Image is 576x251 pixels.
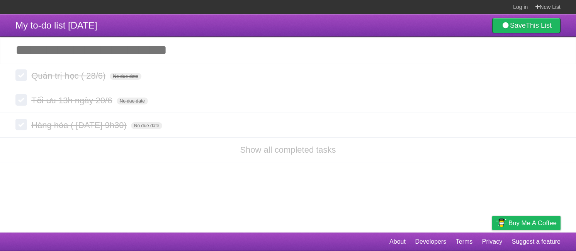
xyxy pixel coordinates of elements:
span: No due date [117,98,148,104]
a: Buy me a coffee [492,216,561,230]
span: My to-do list [DATE] [15,20,97,30]
a: Show all completed tasks [240,145,336,155]
span: Hàng hóa ( [DATE] 9h30) [31,120,129,130]
label: Done [15,69,27,81]
a: Developers [415,234,446,249]
img: Buy me a coffee [496,216,506,229]
span: No due date [131,122,162,129]
a: About [389,234,406,249]
a: SaveThis List [492,18,561,33]
span: No due date [110,73,141,80]
span: Quản trị học ( 28/6) [31,71,107,81]
a: Terms [456,234,473,249]
label: Done [15,119,27,130]
b: This List [526,22,552,29]
span: Tối ưu 13h ngày 20/6 [31,96,114,105]
a: Suggest a feature [512,234,561,249]
span: Buy me a coffee [508,216,557,230]
label: Done [15,94,27,106]
a: Privacy [482,234,502,249]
